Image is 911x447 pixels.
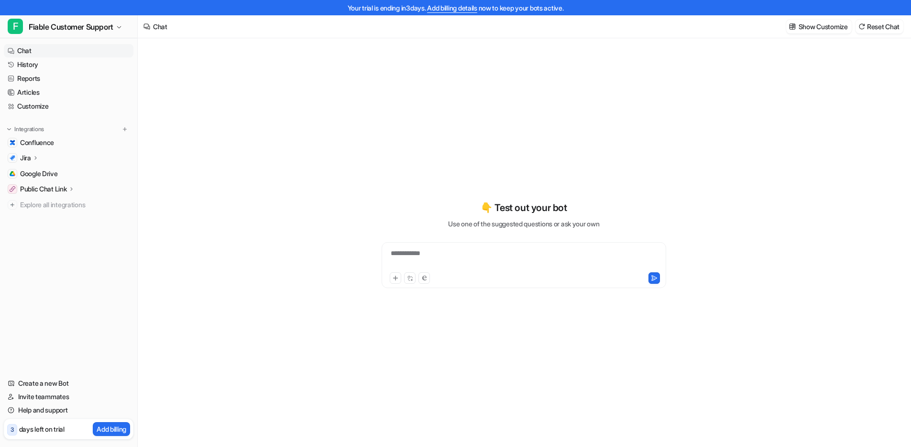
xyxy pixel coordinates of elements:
[789,23,796,30] img: customize
[4,403,133,417] a: Help and support
[4,167,133,180] a: Google DriveGoogle Drive
[4,72,133,85] a: Reports
[8,200,17,210] img: explore all integrations
[20,184,67,194] p: Public Chat Link
[93,422,130,436] button: Add billing
[4,377,133,390] a: Create a new Bot
[153,22,167,32] div: Chat
[10,171,15,177] img: Google Drive
[4,124,47,134] button: Integrations
[14,125,44,133] p: Integrations
[448,219,599,229] p: Use one of the suggested questions or ask your own
[11,425,14,434] p: 3
[786,20,852,34] button: Show Customize
[20,138,54,147] span: Confluence
[4,58,133,71] a: History
[4,136,133,149] a: ConfluenceConfluence
[20,169,58,179] span: Google Drive
[6,126,12,133] img: expand menu
[121,126,128,133] img: menu_add.svg
[8,19,23,34] span: F
[856,20,903,34] button: Reset Chat
[4,100,133,113] a: Customize
[4,198,133,212] a: Explore all integrations
[20,153,31,163] p: Jira
[4,86,133,99] a: Articles
[29,20,113,34] span: Fiable Customer Support
[10,155,15,161] img: Jira
[97,424,126,434] p: Add billing
[858,23,865,30] img: reset
[4,390,133,403] a: Invite teammates
[19,424,65,434] p: days left on trial
[10,140,15,145] img: Confluence
[20,197,130,212] span: Explore all integrations
[10,186,15,192] img: Public Chat Link
[427,4,477,12] a: Add billing details
[4,44,133,57] a: Chat
[799,22,848,32] p: Show Customize
[481,201,567,215] p: 👇 Test out your bot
